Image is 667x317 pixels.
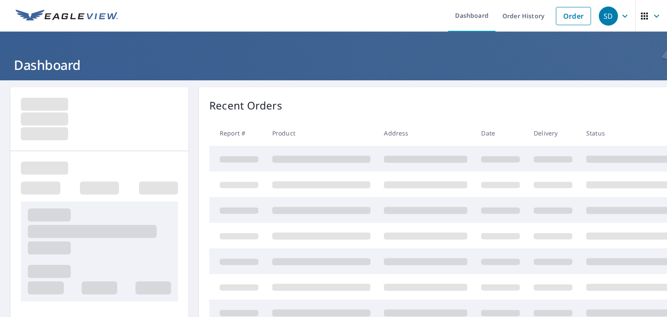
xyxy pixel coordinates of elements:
th: Date [474,120,527,146]
h1: Dashboard [10,56,657,74]
th: Delivery [527,120,579,146]
img: EV Logo [16,10,118,23]
p: Recent Orders [209,98,282,113]
th: Product [265,120,377,146]
a: Order [556,7,591,25]
th: Report # [209,120,265,146]
div: SD [599,7,618,26]
th: Address [377,120,474,146]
